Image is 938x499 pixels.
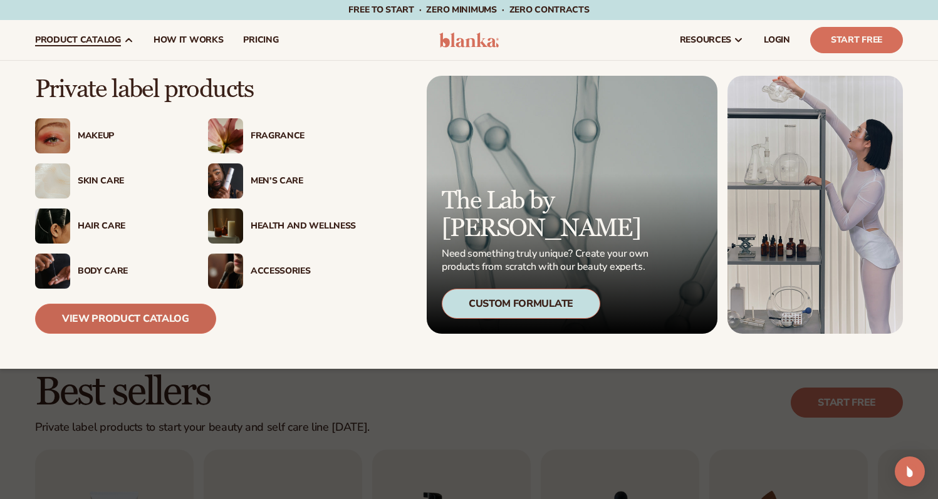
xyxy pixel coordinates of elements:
[439,33,499,48] img: logo
[35,35,121,45] span: product catalog
[208,163,356,198] a: Male holding moisturizer bottle. Men’s Care
[78,176,183,187] div: Skin Care
[442,289,600,319] div: Custom Formulate
[251,131,356,141] div: Fragrance
[208,118,356,153] a: Pink blooming flower. Fragrance
[208,118,243,153] img: Pink blooming flower.
[208,163,243,198] img: Male holding moisturizer bottle.
[78,266,183,277] div: Body Care
[35,76,356,103] p: Private label products
[35,254,70,289] img: Male hand applying moisturizer.
[251,266,356,277] div: Accessories
[764,35,790,45] span: LOGIN
[143,20,234,60] a: How It Works
[233,20,288,60] a: pricing
[35,208,183,244] a: Female hair pulled back with clips. Hair Care
[251,176,356,187] div: Men’s Care
[35,254,183,289] a: Male hand applying moisturizer. Body Care
[442,247,652,274] p: Need something truly unique? Create your own products from scratch with our beauty experts.
[680,35,731,45] span: resources
[208,254,356,289] a: Female with makeup brush. Accessories
[895,456,925,486] div: Open Intercom Messenger
[35,118,70,153] img: Female with glitter eye makeup.
[251,221,356,232] div: Health And Wellness
[810,27,903,53] a: Start Free
[35,163,70,198] img: Cream moisturizer swatch.
[208,208,243,244] img: Candles and incense on table.
[25,20,143,60] a: product catalog
[35,208,70,244] img: Female hair pulled back with clips.
[243,35,278,45] span: pricing
[35,163,183,198] a: Cream moisturizer swatch. Skin Care
[754,20,800,60] a: LOGIN
[78,131,183,141] div: Makeup
[442,187,652,242] p: The Lab by [PERSON_NAME]
[348,4,589,16] span: Free to start · ZERO minimums · ZERO contracts
[35,304,216,334] a: View Product Catalog
[427,76,717,334] a: Microscopic product formula. The Lab by [PERSON_NAME] Need something truly unique? Create your ow...
[78,221,183,232] div: Hair Care
[208,208,356,244] a: Candles and incense on table. Health And Wellness
[727,76,903,334] img: Female in lab with equipment.
[154,35,224,45] span: How It Works
[670,20,754,60] a: resources
[208,254,243,289] img: Female with makeup brush.
[35,118,183,153] a: Female with glitter eye makeup. Makeup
